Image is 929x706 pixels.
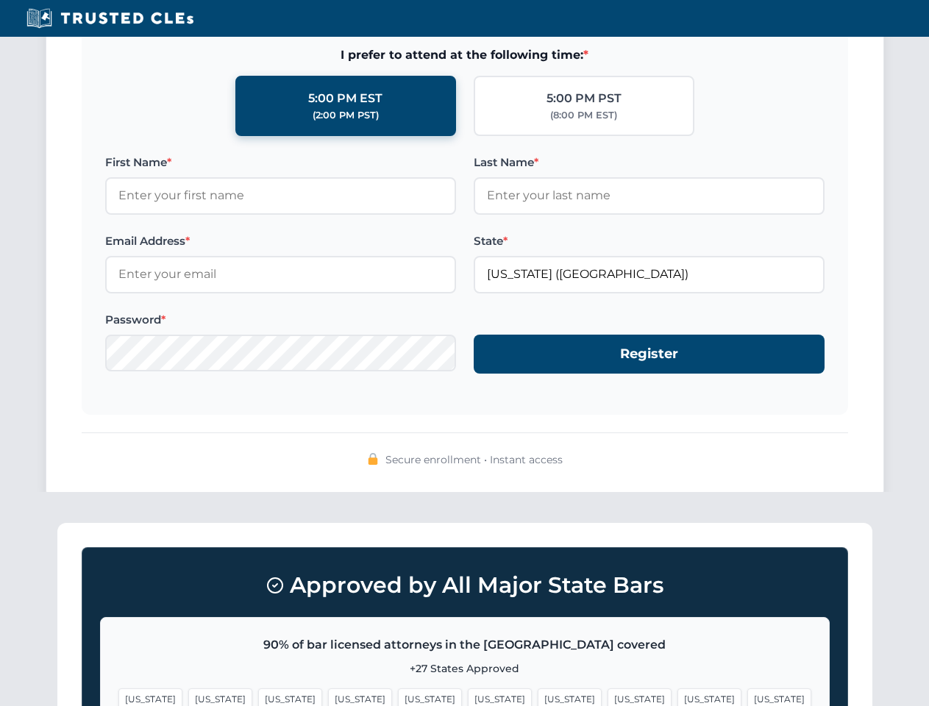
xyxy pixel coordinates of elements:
[105,46,825,65] span: I prefer to attend at the following time:
[474,256,825,293] input: Florida (FL)
[105,177,456,214] input: Enter your first name
[474,177,825,214] input: Enter your last name
[100,566,830,605] h3: Approved by All Major State Bars
[313,108,379,123] div: (2:00 PM PST)
[22,7,198,29] img: Trusted CLEs
[105,256,456,293] input: Enter your email
[118,660,811,677] p: +27 States Approved
[474,232,825,250] label: State
[385,452,563,468] span: Secure enrollment • Instant access
[118,635,811,655] p: 90% of bar licensed attorneys in the [GEOGRAPHIC_DATA] covered
[547,89,622,108] div: 5:00 PM PST
[105,154,456,171] label: First Name
[367,453,379,465] img: 🔒
[474,154,825,171] label: Last Name
[474,335,825,374] button: Register
[550,108,617,123] div: (8:00 PM EST)
[105,311,456,329] label: Password
[308,89,382,108] div: 5:00 PM EST
[105,232,456,250] label: Email Address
